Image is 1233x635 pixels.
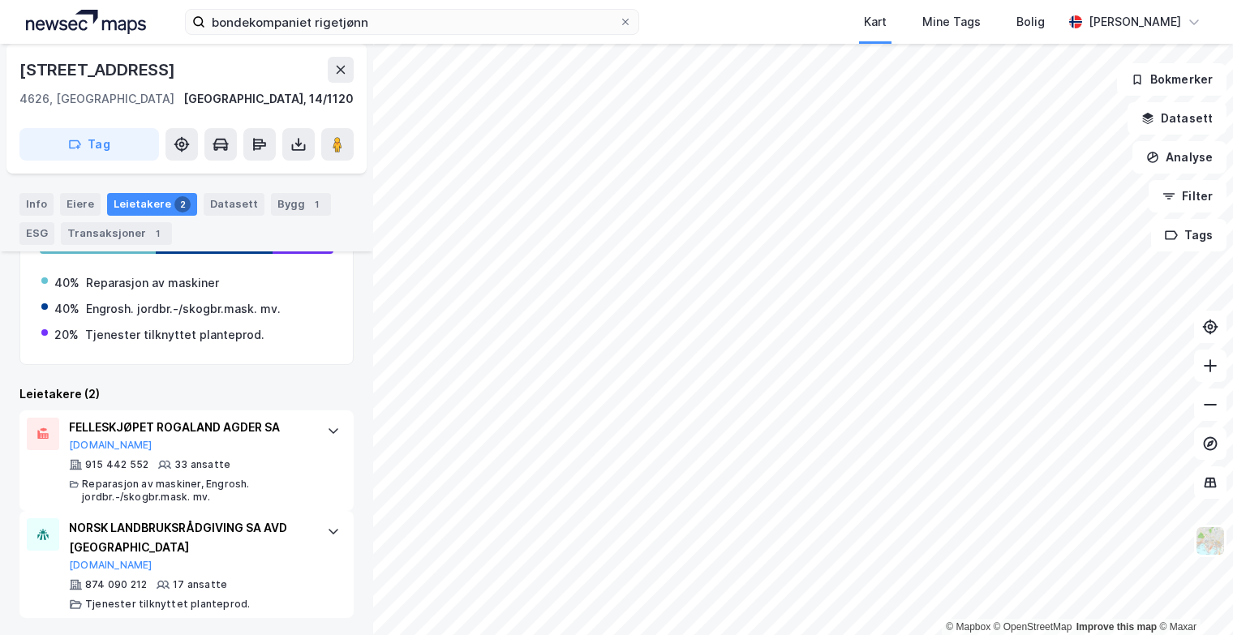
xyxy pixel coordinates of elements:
img: logo.a4113a55bc3d86da70a041830d287a7e.svg [26,10,146,34]
input: Søk på adresse, matrikkel, gårdeiere, leietakere eller personer [205,10,619,34]
div: 4626, [GEOGRAPHIC_DATA] [19,89,174,109]
div: 915 442 552 [85,458,148,471]
a: OpenStreetMap [994,621,1072,633]
button: [DOMAIN_NAME] [69,559,153,572]
div: Tjenester tilknyttet planteprod. [85,325,264,345]
div: Kontrollprogram for chat [1152,557,1233,635]
div: 40% [54,273,79,293]
div: Datasett [204,193,264,216]
button: Filter [1149,180,1227,212]
div: 1 [149,225,165,242]
button: Datasett [1128,102,1227,135]
button: Analyse [1132,141,1227,174]
img: Z [1195,526,1226,556]
div: Reparasjon av maskiner, Engrosh. jordbr.-/skogbr.mask. mv. [82,478,311,504]
div: 17 ansatte [173,578,227,591]
div: Bygg [271,193,331,216]
div: Info [19,193,54,216]
div: Kart [864,12,887,32]
button: Tag [19,128,159,161]
div: FELLESKJØPET ROGALAND AGDER SA [69,418,311,437]
button: [DOMAIN_NAME] [69,439,153,452]
div: Reparasjon av maskiner [86,273,219,293]
div: Leietakere [107,193,197,216]
iframe: Chat Widget [1152,557,1233,635]
div: Eiere [60,193,101,216]
button: Tags [1151,219,1227,251]
div: 20% [54,325,79,345]
div: Bolig [1016,12,1045,32]
a: Mapbox [946,621,990,633]
div: ESG [19,222,54,245]
div: NORSK LANDBRUKSRÅDGIVING SA AVD [GEOGRAPHIC_DATA] [69,518,311,557]
div: Tjenester tilknyttet planteprod. [85,598,250,611]
button: Bokmerker [1117,63,1227,96]
div: Transaksjoner [61,222,172,245]
div: 874 090 212 [85,578,147,591]
div: 40% [54,299,79,319]
div: Leietakere (2) [19,384,354,404]
div: Mine Tags [922,12,981,32]
div: [GEOGRAPHIC_DATA], 14/1120 [183,89,354,109]
div: 33 ansatte [174,458,230,471]
div: 1 [308,196,324,212]
div: 2 [174,196,191,212]
a: Improve this map [1076,621,1157,633]
div: Engrosh. jordbr.-/skogbr.mask. mv. [86,299,281,319]
div: [STREET_ADDRESS] [19,57,178,83]
div: [PERSON_NAME] [1089,12,1181,32]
